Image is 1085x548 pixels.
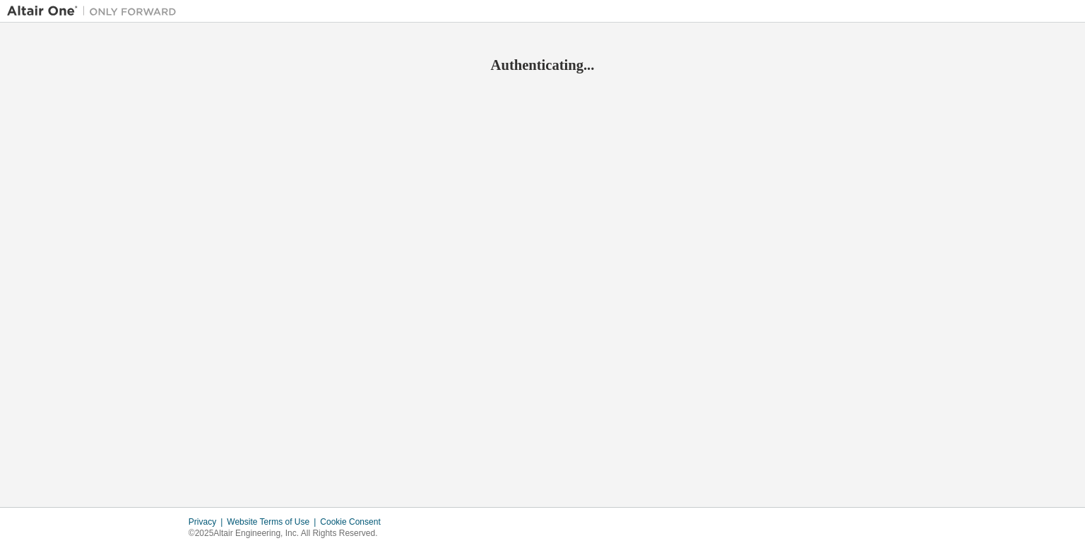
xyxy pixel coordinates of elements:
[227,516,320,528] div: Website Terms of Use
[7,56,1078,74] h2: Authenticating...
[320,516,389,528] div: Cookie Consent
[189,516,227,528] div: Privacy
[189,528,389,540] p: © 2025 Altair Engineering, Inc. All Rights Reserved.
[7,4,184,18] img: Altair One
